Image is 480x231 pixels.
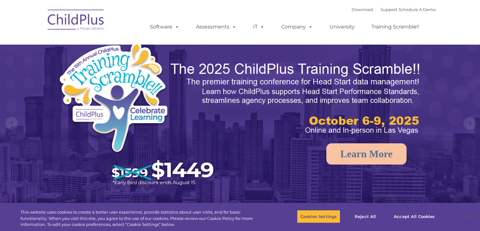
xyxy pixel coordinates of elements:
[247,21,271,33] a: IT
[352,7,436,12] font: |
[21,209,264,228] div: This website uses cookies to create a better user experience, provide statistics about user visit...
[323,21,361,33] a: University
[365,21,425,33] a: Training Scramble!!
[352,7,373,12] a: Download
[190,21,243,33] a: Assessments
[88,42,107,47] span: Last name
[381,7,397,12] a: Support
[144,21,186,33] a: Software
[390,210,438,223] button: Accept All Cookies
[297,210,340,223] button: Cookies Settings
[326,143,406,165] a: Learn More
[88,68,115,72] span: Phone number
[399,7,436,12] a: Schedule A Demo
[275,21,319,33] a: Company
[44,5,108,37] img: ChildPlus by Procare Solutions
[463,209,477,223] button: Close
[346,210,385,223] button: Reject All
